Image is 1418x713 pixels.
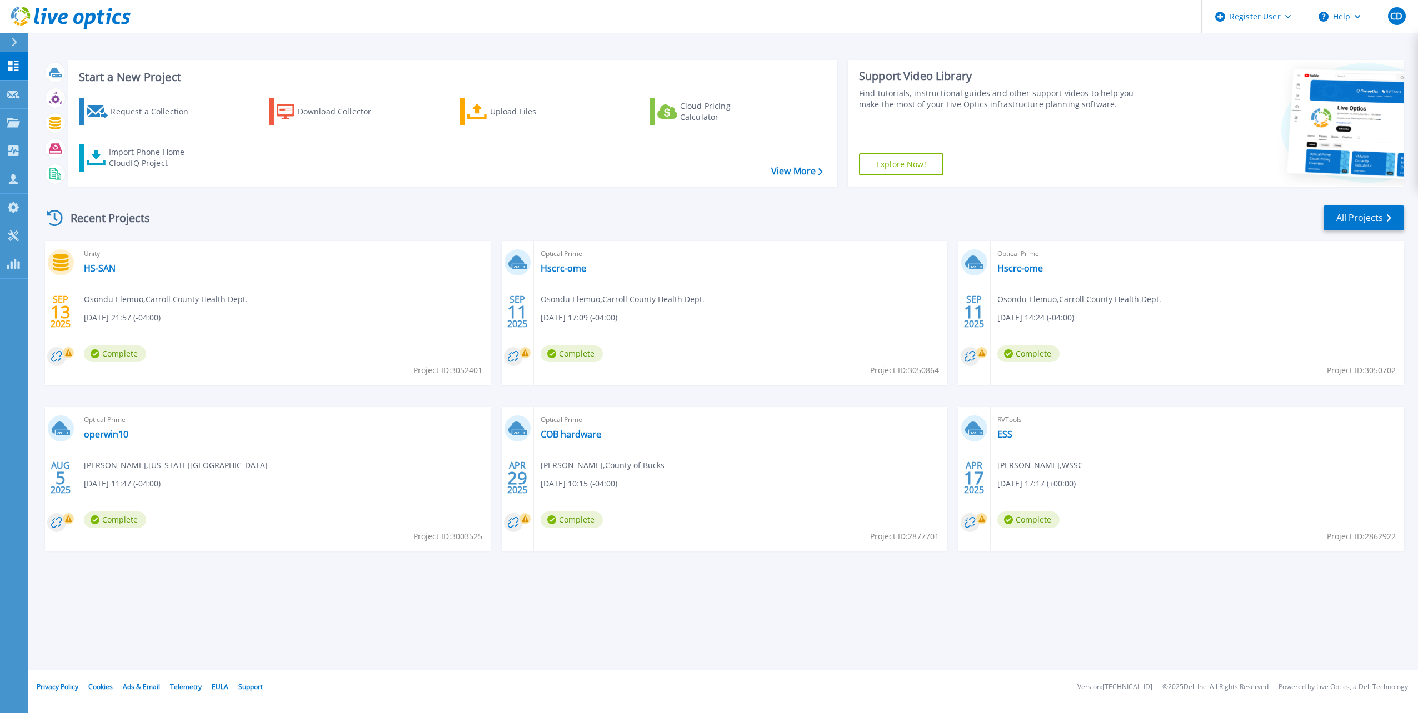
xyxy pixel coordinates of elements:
span: [PERSON_NAME] , County of Bucks [541,459,665,471]
span: Complete [84,345,146,362]
li: Powered by Live Optics, a Dell Technology [1279,684,1408,691]
a: Support [238,682,263,691]
span: 11 [964,307,984,317]
li: Version: [TECHNICAL_ID] [1077,684,1152,691]
a: Download Collector [269,98,393,125]
span: Complete [84,511,146,528]
div: Import Phone Home CloudIQ Project [109,147,196,169]
a: Cloud Pricing Calculator [650,98,773,125]
div: SEP 2025 [50,292,71,332]
a: Telemetry [170,682,202,691]
div: Recent Projects [43,204,165,232]
span: Complete [997,345,1060,362]
span: 29 [507,473,527,483]
span: Osondu Elemuo , Carroll County Health Dept. [541,293,705,305]
a: Hscrc-ome [541,263,586,274]
span: CD [1390,12,1402,21]
a: HS-SAN [84,263,116,274]
a: Privacy Policy [37,682,78,691]
div: AUG 2025 [50,458,71,498]
a: Upload Files [460,98,583,125]
span: Project ID: 3003525 [413,530,482,543]
div: Cloud Pricing Calculator [680,101,769,123]
span: 17 [964,473,984,483]
span: Project ID: 2877701 [870,530,939,543]
a: Ads & Email [123,682,160,691]
span: [DATE] 10:15 (-04:00) [541,478,617,490]
a: All Projects [1324,205,1404,230]
a: View More [771,166,823,177]
div: Download Collector [298,101,387,123]
span: [DATE] 14:24 (-04:00) [997,312,1074,324]
div: SEP 2025 [963,292,985,332]
span: 5 [56,473,66,483]
span: Unity [84,248,484,260]
a: EULA [212,682,228,691]
div: SEP 2025 [507,292,528,332]
span: Project ID: 3050864 [870,364,939,376]
h3: Start a New Project [79,71,822,83]
span: [PERSON_NAME] , WSSC [997,459,1083,471]
div: Upload Files [490,101,579,123]
span: Osondu Elemuo , Carroll County Health Dept. [84,293,248,305]
span: 13 [51,307,71,317]
a: Hscrc-ome [997,263,1043,274]
span: Complete [541,511,603,528]
div: Support Video Library [859,69,1146,83]
span: Optical Prime [541,248,941,260]
span: Project ID: 3050702 [1327,364,1396,376]
a: ESS [997,429,1012,440]
span: [DATE] 17:17 (+00:00) [997,478,1076,490]
div: APR 2025 [507,458,528,498]
a: Request a Collection [79,98,203,125]
span: [DATE] 11:47 (-04:00) [84,478,161,490]
span: [DATE] 21:57 (-04:00) [84,312,161,324]
span: RVTools [997,414,1397,426]
span: Optical Prime [541,414,941,426]
a: Cookies [88,682,113,691]
span: Optical Prime [84,414,484,426]
span: Osondu Elemuo , Carroll County Health Dept. [997,293,1161,305]
div: Request a Collection [111,101,199,123]
a: COB hardware [541,429,601,440]
a: Explore Now! [859,153,943,175]
span: [PERSON_NAME] , [US_STATE][GEOGRAPHIC_DATA] [84,459,268,471]
div: Find tutorials, instructional guides and other support videos to help you make the most of your L... [859,88,1146,110]
span: [DATE] 17:09 (-04:00) [541,312,617,324]
span: Complete [541,345,603,362]
li: © 2025 Dell Inc. All Rights Reserved [1162,684,1269,691]
span: Optical Prime [997,248,1397,260]
span: Complete [997,511,1060,528]
a: operwin10 [84,429,128,440]
span: Project ID: 2862922 [1327,530,1396,543]
span: 11 [507,307,527,317]
span: Project ID: 3052401 [413,364,482,376]
div: APR 2025 [963,458,985,498]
